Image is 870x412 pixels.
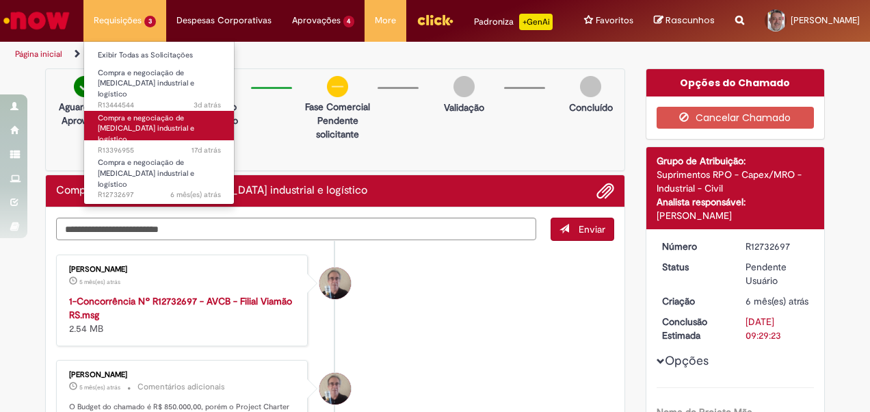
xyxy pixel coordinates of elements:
[652,315,736,342] dt: Conclusão Estimada
[194,100,221,110] time: 25/08/2025 14:23:26
[69,266,297,274] div: [PERSON_NAME]
[15,49,62,60] a: Página inicial
[98,157,194,189] span: Compra e negociação de [MEDICAL_DATA] industrial e logístico
[98,190,221,201] span: R12732697
[98,100,221,111] span: R13444544
[304,100,371,114] p: Fase Comercial
[84,155,235,185] a: Aberto R12732697 : Compra e negociação de Capex industrial e logístico
[657,168,815,195] div: Suprimentos RPO - Capex/MRO - Industrial - Civil
[654,14,715,27] a: Rascunhos
[10,42,570,67] ul: Trilhas de página
[657,107,815,129] button: Cancelar Chamado
[98,113,194,144] span: Compra e negociação de [MEDICAL_DATA] industrial e logístico
[657,195,815,209] div: Analista responsável:
[137,381,225,393] small: Comentários adicionais
[579,223,605,235] span: Enviar
[652,240,736,253] dt: Número
[69,295,292,321] a: 1-Concorrência Nº R12732697 - AVCB - Filial Viamão RS.msg
[292,14,341,27] span: Aprovações
[646,69,825,96] div: Opções do Chamado
[98,68,194,99] span: Compra e negociação de [MEDICAL_DATA] industrial e logístico
[746,240,809,253] div: R12732697
[746,260,809,287] div: Pendente Usuário
[74,76,95,97] img: check-circle-green.png
[746,294,809,308] div: 26/02/2025 19:58:04
[69,294,297,335] div: 2.54 MB
[596,182,614,200] button: Adicionar anexos
[652,294,736,308] dt: Criação
[746,315,809,342] div: [DATE] 09:29:23
[56,185,367,197] h2: Compra e negociação de Capex industrial e logístico Histórico de tíquete
[69,371,297,379] div: [PERSON_NAME]
[791,14,860,26] span: [PERSON_NAME]
[170,190,221,200] time: 26/02/2025 19:58:05
[519,14,553,30] p: +GenAi
[665,14,715,27] span: Rascunhos
[746,295,808,307] span: 6 mês(es) atrás
[746,295,808,307] time: 26/02/2025 19:58:04
[79,278,120,286] time: 14/04/2025 18:10:09
[1,7,72,34] img: ServiceNow
[144,16,156,27] span: 3
[304,114,371,141] p: Pendente solicitante
[83,41,235,205] ul: Requisições
[79,383,120,391] time: 10/04/2025 10:37:34
[474,14,553,30] div: Padroniza
[444,101,484,114] p: Validação
[580,76,601,97] img: img-circle-grey.png
[319,268,351,299] div: Jorge Ricardo De Abreu
[98,145,221,156] span: R13396955
[596,14,633,27] span: Favoritos
[657,154,815,168] div: Grupo de Atribuição:
[375,14,396,27] span: More
[327,76,348,97] img: circle-minus.png
[84,66,235,95] a: Aberto R13444544 : Compra e negociação de Capex industrial e logístico
[79,383,120,391] span: 5 mês(es) atrás
[551,218,614,241] button: Enviar
[170,190,221,200] span: 6 mês(es) atrás
[84,111,235,140] a: Aberto R13396955 : Compra e negociação de Capex industrial e logístico
[652,260,736,274] dt: Status
[569,101,613,114] p: Concluído
[94,14,142,27] span: Requisições
[192,145,221,155] time: 11/08/2025 14:06:51
[194,100,221,110] span: 3d atrás
[417,10,453,30] img: click_logo_yellow_360x200.png
[84,48,235,63] a: Exibir Todas as Solicitações
[176,14,272,27] span: Despesas Corporativas
[79,278,120,286] span: 5 mês(es) atrás
[319,373,351,404] div: Jorge Ricardo De Abreu
[343,16,355,27] span: 4
[56,218,536,240] textarea: Digite sua mensagem aqui...
[192,145,221,155] span: 17d atrás
[657,209,815,222] div: [PERSON_NAME]
[453,76,475,97] img: img-circle-grey.png
[51,100,118,127] p: Aguardando Aprovação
